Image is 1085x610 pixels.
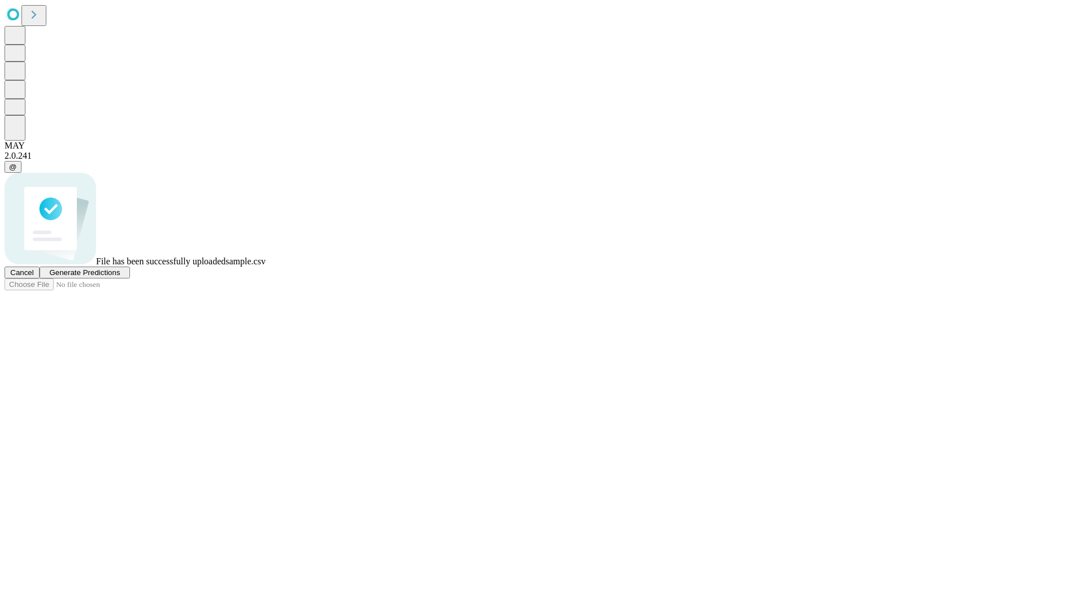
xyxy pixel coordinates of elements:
button: @ [5,161,21,173]
div: 2.0.241 [5,151,1080,161]
span: Cancel [10,268,34,277]
span: @ [9,163,17,171]
span: Generate Predictions [49,268,120,277]
button: Generate Predictions [40,267,130,278]
button: Cancel [5,267,40,278]
span: File has been successfully uploaded [96,256,225,266]
div: MAY [5,141,1080,151]
span: sample.csv [225,256,266,266]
